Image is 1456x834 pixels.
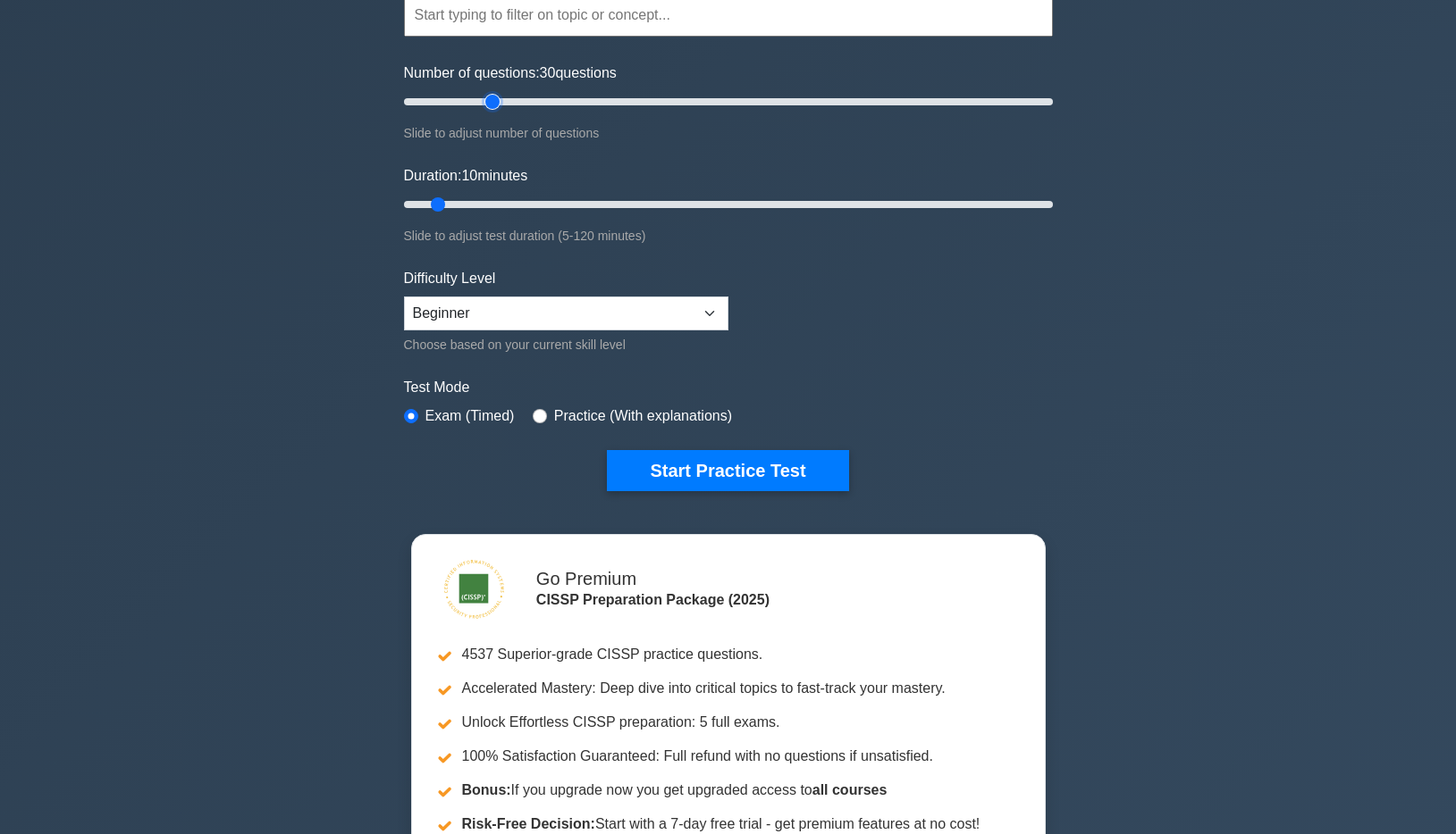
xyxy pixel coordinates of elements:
div: Slide to adjust test duration (5-120 minutes) [404,225,1053,246]
div: Choose based on your current skill level [404,334,728,355]
span: 10 [461,168,477,183]
label: Duration: minutes [404,165,528,187]
span: 30 [540,65,556,80]
label: Exam (Timed) [425,405,515,427]
label: Number of questions: questions [404,63,617,84]
label: Difficulty Level [404,268,496,289]
label: Test Mode [404,377,1053,398]
button: Start Practice Test [607,450,848,491]
label: Practice (With explanations) [554,405,732,427]
div: Slide to adjust number of questions [404,122,1053,144]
